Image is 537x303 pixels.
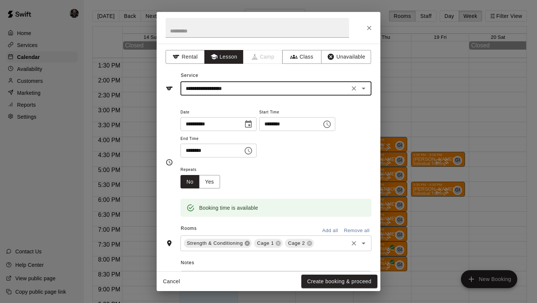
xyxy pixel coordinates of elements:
span: Cage 2 [285,240,308,247]
button: No [180,175,200,189]
button: Close [362,21,376,35]
button: Choose time, selected time is 4:00 PM [241,143,256,158]
span: Notes [181,257,371,269]
button: Clear [349,83,359,94]
button: Clear [349,238,359,249]
svg: Timing [166,159,173,166]
div: outlined button group [180,175,220,189]
button: Class [282,50,321,64]
button: Open [358,83,369,94]
button: Choose time, selected time is 3:30 PM [320,117,335,132]
button: Rental [166,50,205,64]
svg: Rooms [166,240,173,247]
button: Create booking & proceed [301,275,377,288]
button: Add all [318,225,342,237]
span: Service [181,73,198,78]
button: Open [358,238,369,249]
button: Remove all [342,225,371,237]
div: Booking time is available [199,201,258,215]
div: Cage 1 [254,239,283,248]
div: Strength & Conditioning [184,239,252,248]
span: Repeats [180,165,226,175]
span: Date [180,107,257,118]
button: Choose date, selected date is Sep 15, 2025 [241,117,256,132]
button: Yes [199,175,220,189]
span: Rooms [181,226,197,231]
span: Cage 1 [254,240,277,247]
span: Start Time [259,107,335,118]
span: Strength & Conditioning [184,240,246,247]
span: End Time [180,134,257,144]
button: Lesson [204,50,244,64]
span: Camps can only be created in the Services page [244,50,283,64]
svg: Service [166,85,173,92]
button: Unavailable [321,50,371,64]
div: Cage 2 [285,239,314,248]
button: Cancel [160,275,183,288]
